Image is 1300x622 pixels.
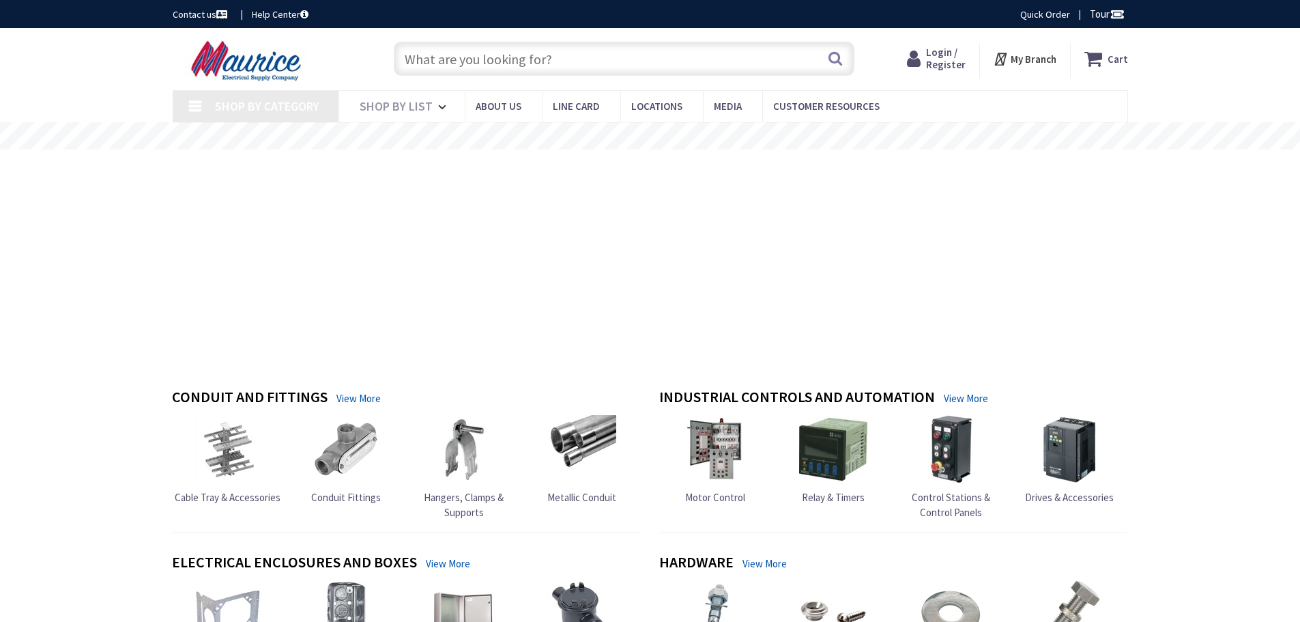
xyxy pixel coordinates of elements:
[476,100,521,113] span: About us
[426,556,470,571] a: View More
[547,491,616,504] span: Metallic Conduit
[799,415,867,483] img: Relay & Timers
[907,46,966,71] a: Login / Register
[172,554,417,574] h4: Electrical Enclosures and Boxes
[926,46,966,71] span: Login / Register
[548,415,616,483] img: Metallic Conduit
[944,391,988,406] a: View More
[1084,46,1128,71] a: Cart
[1025,491,1114,504] span: Drives & Accessories
[408,415,520,520] a: Hangers, Clamps & Supports Hangers, Clamps & Supports
[430,415,498,483] img: Hangers, Clamps & Supports
[175,491,280,504] span: Cable Tray & Accessories
[312,415,380,483] img: Conduit Fittings
[1020,8,1070,21] a: Quick Order
[1035,415,1103,483] img: Drives & Accessories
[631,100,682,113] span: Locations
[895,415,1007,520] a: Control Stations & Control Panels Control Stations & Control Panels
[175,415,280,505] a: Cable Tray & Accessories Cable Tray & Accessories
[714,100,742,113] span: Media
[917,415,985,483] img: Control Stations & Control Panels
[685,491,745,504] span: Motor Control
[681,415,749,505] a: Motor Control Motor Control
[215,98,319,114] span: Shop By Category
[194,415,262,483] img: Cable Tray & Accessories
[799,415,867,505] a: Relay & Timers Relay & Timers
[424,491,504,518] span: Hangers, Clamps & Supports
[773,100,880,113] span: Customer Resources
[1025,415,1114,505] a: Drives & Accessories Drives & Accessories
[742,556,787,571] a: View More
[1108,46,1128,71] strong: Cart
[659,554,734,574] h4: Hardware
[311,491,381,504] span: Conduit Fittings
[1090,8,1125,20] span: Tour
[336,391,381,406] a: View More
[547,415,616,505] a: Metallic Conduit Metallic Conduit
[394,42,854,76] input: What are you looking for?
[360,98,433,114] span: Shop By List
[172,388,328,408] h4: Conduit and Fittings
[311,415,381,505] a: Conduit Fittings Conduit Fittings
[659,388,935,408] h4: Industrial Controls and Automation
[1011,53,1056,66] strong: My Branch
[526,129,776,144] rs-layer: Free Same Day Pickup at 15 Locations
[252,8,308,21] a: Help Center
[802,491,865,504] span: Relay & Timers
[553,100,600,113] span: Line Card
[681,415,749,483] img: Motor Control
[173,8,230,21] a: Contact us
[912,491,990,518] span: Control Stations & Control Panels
[173,40,323,82] img: Maurice Electrical Supply Company
[993,46,1056,71] div: My Branch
